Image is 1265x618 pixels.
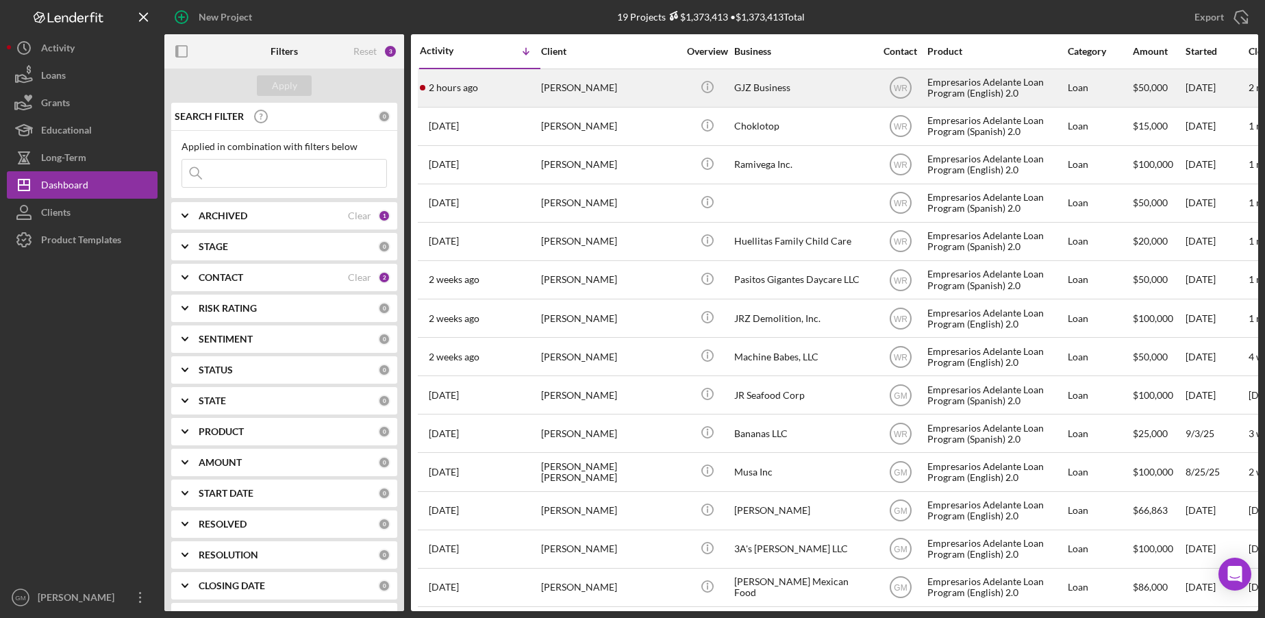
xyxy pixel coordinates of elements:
[7,584,158,611] button: GM[PERSON_NAME]
[1181,3,1258,31] button: Export
[734,223,871,260] div: Huellitas Family Child Care
[1218,558,1251,591] div: Open Intercom Messenger
[199,303,257,314] b: RISK RATING
[7,199,158,226] a: Clients
[1186,147,1247,183] div: [DATE]
[894,84,907,93] text: WR
[734,415,871,452] div: Bananas LLC
[734,531,871,567] div: 3A's [PERSON_NAME] LLC
[41,116,92,147] div: Educational
[734,300,871,336] div: JRZ Demolition, Inc.
[734,569,871,606] div: [PERSON_NAME] Mexican Food
[541,46,678,57] div: Client
[1133,46,1184,57] div: Amount
[348,210,371,221] div: Clear
[541,338,678,375] div: [PERSON_NAME]
[429,121,459,132] time: 2025-09-22 18:07
[199,580,265,591] b: CLOSING DATE
[1133,273,1168,285] span: $50,000
[894,199,907,208] text: WR
[199,426,244,437] b: PRODUCT
[1133,197,1168,208] span: $50,000
[927,147,1064,183] div: Empresarios Adelante Loan Program (English) 2.0
[1133,351,1168,362] span: $50,000
[41,89,70,120] div: Grants
[378,333,390,345] div: 0
[378,364,390,376] div: 0
[429,236,459,247] time: 2025-09-16 03:32
[429,313,479,324] time: 2025-09-11 21:44
[429,505,459,516] time: 2025-08-08 15:22
[1133,389,1173,401] span: $100,000
[41,171,88,202] div: Dashboard
[348,272,371,283] div: Clear
[894,122,907,132] text: WR
[927,569,1064,606] div: Empresarios Adelante Loan Program (English) 2.0
[378,456,390,469] div: 0
[541,569,678,606] div: [PERSON_NAME]
[1068,223,1131,260] div: Loan
[181,141,387,152] div: Applied in combination with filters below
[894,429,907,438] text: WR
[894,160,907,170] text: WR
[378,518,390,530] div: 0
[429,582,459,593] time: 2025-07-23 01:10
[199,395,226,406] b: STATE
[1133,120,1168,132] span: $15,000
[384,45,397,58] div: 3
[7,226,158,254] a: Product Templates
[681,46,733,57] div: Overview
[541,493,678,529] div: [PERSON_NAME]
[875,46,926,57] div: Contact
[1068,531,1131,567] div: Loan
[734,454,871,490] div: Musa Inc
[429,543,459,554] time: 2025-07-25 02:09
[199,272,243,283] b: CONTACT
[927,262,1064,298] div: Empresarios Adelante Loan Program (Spanish) 2.0
[927,185,1064,221] div: Empresarios Adelante Loan Program (Spanish) 2.0
[429,159,459,170] time: 2025-09-22 07:49
[1186,300,1247,336] div: [DATE]
[199,334,253,345] b: SENTIMENT
[1186,223,1247,260] div: [DATE]
[175,111,244,122] b: SEARCH FILTER
[429,197,459,208] time: 2025-09-19 20:29
[1068,46,1131,57] div: Category
[41,226,121,257] div: Product Templates
[429,274,479,285] time: 2025-09-14 21:23
[734,262,871,298] div: Pasitos Gigantes Daycare LLC
[7,34,158,62] button: Activity
[894,545,907,554] text: GM
[541,70,678,106] div: [PERSON_NAME]
[378,549,390,561] div: 0
[734,108,871,145] div: Choklotop
[1068,108,1131,145] div: Loan
[41,199,71,230] div: Clients
[15,594,25,602] text: GM
[1068,147,1131,183] div: Loan
[199,241,228,252] b: STAGE
[429,467,459,478] time: 2025-08-25 19:56
[271,46,298,57] b: Filters
[378,110,390,123] div: 0
[34,584,123,615] div: [PERSON_NAME]
[894,275,907,285] text: WR
[1186,262,1247,298] div: [DATE]
[541,415,678,452] div: [PERSON_NAME]
[1186,70,1247,106] div: [DATE]
[1133,158,1173,170] span: $100,000
[927,70,1064,106] div: Empresarios Adelante Loan Program (English) 2.0
[1133,581,1168,593] span: $86,000
[1133,235,1168,247] span: $20,000
[1068,262,1131,298] div: Loan
[1068,415,1131,452] div: Loan
[7,171,158,199] button: Dashboard
[734,70,871,106] div: GJZ Business
[7,116,158,144] a: Educational
[1186,415,1247,452] div: 9/3/25
[7,89,158,116] button: Grants
[734,46,871,57] div: Business
[7,144,158,171] a: Long-Term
